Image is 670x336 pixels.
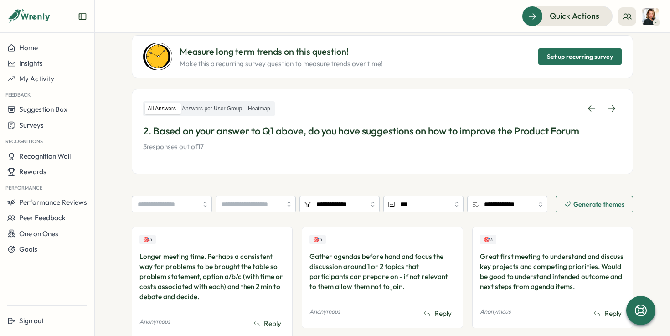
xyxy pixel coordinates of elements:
[19,316,44,325] span: Sign out
[143,142,622,152] p: 3 responses out of 17
[480,308,511,316] p: Anonymous
[180,59,383,69] p: Make this a recurring survey question to measure trends over time!
[78,12,87,21] button: Expand sidebar
[642,8,659,25] img: Joanna Bray-White
[19,213,66,222] span: Peer Feedback
[139,318,170,326] p: Anonymous
[19,198,87,207] span: Performance Reviews
[590,307,625,320] button: Reply
[19,105,67,114] span: Suggestion Box
[19,59,43,67] span: Insights
[264,319,281,329] span: Reply
[604,309,622,319] span: Reply
[245,103,273,114] label: Heatmap
[143,124,622,138] p: 2. Based on your answer to Q1 above, do you have suggestions on how to improve the Product Forum
[180,45,383,59] p: Measure long term trends on this question!
[249,317,285,331] button: Reply
[573,201,624,207] span: Generate themes
[19,229,58,238] span: One on Ones
[19,121,44,129] span: Surveys
[139,252,285,302] div: Longer meeting time. Perhaps a consistent way for problems to be brought the table so problem sta...
[522,6,613,26] button: Quick Actions
[309,308,340,316] p: Anonymous
[19,245,37,253] span: Goals
[434,309,452,319] span: Reply
[145,103,179,114] label: All Answers
[309,252,455,292] div: Gather agendas before hand and focus the discussion around 1 or 2 topics that participants can pr...
[19,74,54,83] span: My Activity
[19,43,38,52] span: Home
[550,10,599,22] span: Quick Actions
[547,49,613,64] span: Set up recurring survey
[420,307,455,320] button: Reply
[19,152,71,160] span: Recognition Wall
[179,103,245,114] label: Answers per User Group
[19,167,46,176] span: Rewards
[139,235,156,244] div: Upvotes
[538,48,622,65] button: Set up recurring survey
[556,196,633,212] button: Generate themes
[480,235,496,244] div: Upvotes
[480,252,625,292] div: Great first meeting to understand and discuss key projects and competing priorities. Would be goo...
[309,235,326,244] div: Upvotes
